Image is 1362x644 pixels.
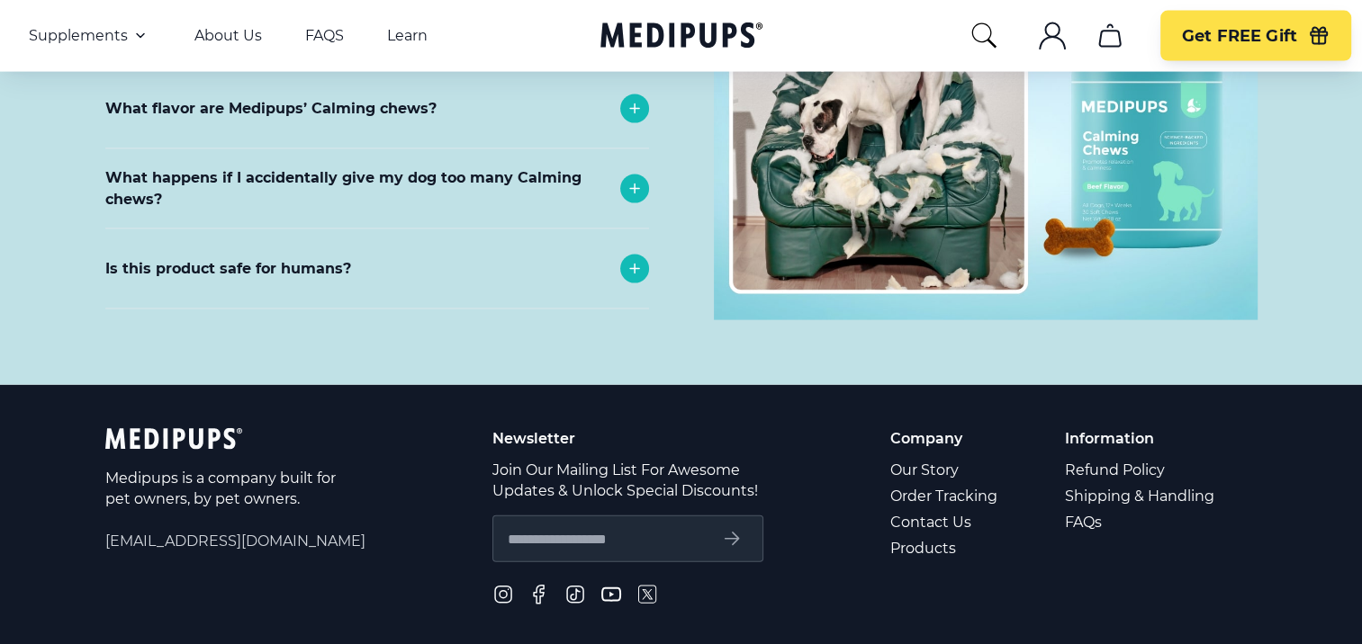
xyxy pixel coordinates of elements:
p: What flavor are Medipups’ Calming chews? [105,98,437,120]
p: Is this product safe for humans? [105,258,351,280]
div: Please see a veterinarian as soon as possible if you accidentally give too many. If you’re unsure... [105,228,645,329]
p: Information [1065,428,1217,449]
p: Newsletter [492,428,763,449]
button: Supplements [29,25,151,47]
a: About Us [194,27,262,45]
span: Supplements [29,27,128,45]
button: account [1031,14,1074,58]
p: Company [890,428,1000,449]
a: FAQs [1065,509,1217,535]
span: Get FREE Gift [1182,26,1297,47]
a: Contact Us [890,509,1000,535]
p: What happens if I accidentally give my dog too many Calming chews? [105,167,611,210]
button: Get FREE Gift [1160,11,1351,61]
a: Products [890,535,1000,561]
button: cart [1088,14,1132,58]
div: All our products are intended to be consumed by dogs and are not safe for human consumption. Plea... [105,309,645,388]
button: search [970,22,998,50]
a: Shipping & Handling [1065,483,1217,509]
div: Beef Flavored: Our chews will leave your pup begging for MORE! [105,148,645,206]
p: Medipups is a company built for pet owners, by pet owners. [105,468,339,509]
a: Order Tracking [890,483,1000,509]
a: Refund Policy [1065,457,1217,483]
a: Learn [387,27,428,45]
a: FAQS [305,27,344,45]
span: [EMAIL_ADDRESS][DOMAIN_NAME] [105,531,365,551]
a: Medipups [600,19,762,56]
a: Our Story [890,457,1000,483]
p: Join Our Mailing List For Awesome Updates & Unlock Special Discounts! [492,460,763,501]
